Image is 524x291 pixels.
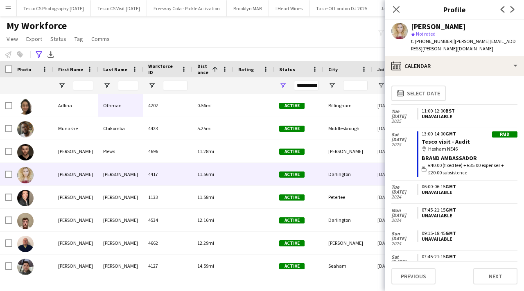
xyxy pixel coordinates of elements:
[391,194,417,199] span: 2024
[391,231,417,236] span: Sun
[422,114,514,120] div: Unavailable
[373,163,422,185] div: [DATE]
[26,35,42,43] span: Export
[17,167,34,183] img: Courtney Duncan
[53,209,98,231] div: [PERSON_NAME]
[373,140,422,162] div: [DATE]
[53,255,98,277] div: [PERSON_NAME]
[34,50,44,59] app-action-btn: Advanced filters
[279,103,305,109] span: Active
[411,38,454,44] span: t. [PHONE_NUMBER]
[411,38,516,52] span: | [PERSON_NAME][EMAIL_ADDRESS][PERSON_NAME][DOMAIN_NAME]
[46,50,56,59] app-action-btn: Export XLSX
[197,148,214,154] span: 11.28mi
[91,0,147,16] button: Tesco CS Visit [DATE]
[7,35,18,43] span: View
[492,131,517,138] div: Paid
[445,108,455,114] span: BST
[53,117,98,140] div: Munashe
[197,171,214,177] span: 11.56mi
[197,63,209,75] span: Distance
[50,35,66,43] span: Status
[73,81,93,90] input: First Name Filter Input
[373,117,422,140] div: [DATE]
[323,186,373,208] div: Peterlee
[373,232,422,254] div: [DATE]
[17,0,91,16] button: Tesco CS Photography [DATE]
[148,82,156,89] button: Open Filter Menu
[58,66,83,72] span: First Name
[17,66,31,72] span: Photo
[53,163,98,185] div: [PERSON_NAME]
[377,66,393,72] span: Joined
[373,255,422,277] div: [DATE]
[118,81,138,90] input: Last Name Filter Input
[197,102,212,108] span: 0.56mi
[17,213,34,229] img: Oliver Duncan
[422,154,517,162] div: Brand Ambassador
[238,66,254,72] span: Rating
[417,254,517,265] app-crew-unavailable-period: 07:45-21:15
[417,108,517,120] app-crew-unavailable-period: 11:00-12:00
[53,232,98,254] div: [PERSON_NAME]
[17,236,34,252] img: Tom Carroll
[279,171,305,178] span: Active
[391,268,436,284] button: Previous
[422,236,514,242] div: Unavailable
[47,34,70,44] a: Status
[3,34,21,44] a: View
[279,126,305,132] span: Active
[197,125,212,131] span: 5.25mi
[279,194,305,201] span: Active
[391,137,417,142] span: [DATE]
[143,163,192,185] div: 4417
[279,217,305,223] span: Active
[143,255,192,277] div: 4127
[143,209,192,231] div: 4534
[391,142,417,147] span: 2025
[385,4,524,15] h3: Profile
[391,119,417,124] span: 2025
[23,34,45,44] a: Export
[328,66,338,72] span: City
[328,82,336,89] button: Open Filter Menu
[103,82,111,89] button: Open Filter Menu
[279,66,295,72] span: Status
[163,81,187,90] input: Workforce ID Filter Input
[7,20,67,32] span: My Workforce
[323,163,373,185] div: Darlington
[323,232,373,254] div: [PERSON_NAME]
[422,145,517,153] div: Hexham NE46
[428,162,517,176] span: £40.00 (fixed fee) + £35.00 expenses + £20.00 subsistence
[391,208,417,213] span: Mon
[17,190,34,206] img: TONY EVANS
[71,34,86,44] a: Tag
[385,56,524,76] div: Calendar
[103,66,127,72] span: Last Name
[373,186,422,208] div: [DATE]
[445,183,456,189] span: GMT
[411,23,466,30] div: [PERSON_NAME]
[98,232,143,254] div: [PERSON_NAME]
[91,35,110,43] span: Comms
[391,86,446,101] button: Select date
[445,207,456,213] span: GMT
[75,35,83,43] span: Tag
[391,241,417,246] span: 2024
[445,253,456,259] span: GMT
[279,263,305,269] span: Active
[309,0,374,16] button: Taste Of London DJ 2025
[391,255,417,259] span: Sat
[445,230,456,236] span: GMT
[323,255,373,277] div: Seaham
[445,131,456,137] span: GMT
[323,209,373,231] div: Darlington
[422,138,470,145] a: Tesco visit - Audit
[197,263,214,269] span: 14.59mi
[323,117,373,140] div: Middlesbrough
[279,82,287,89] button: Open Filter Menu
[143,140,192,162] div: 4696
[17,144,34,160] img: Mason Plews
[98,94,143,117] div: Othman
[374,0,427,16] button: Jam Van Tour 2025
